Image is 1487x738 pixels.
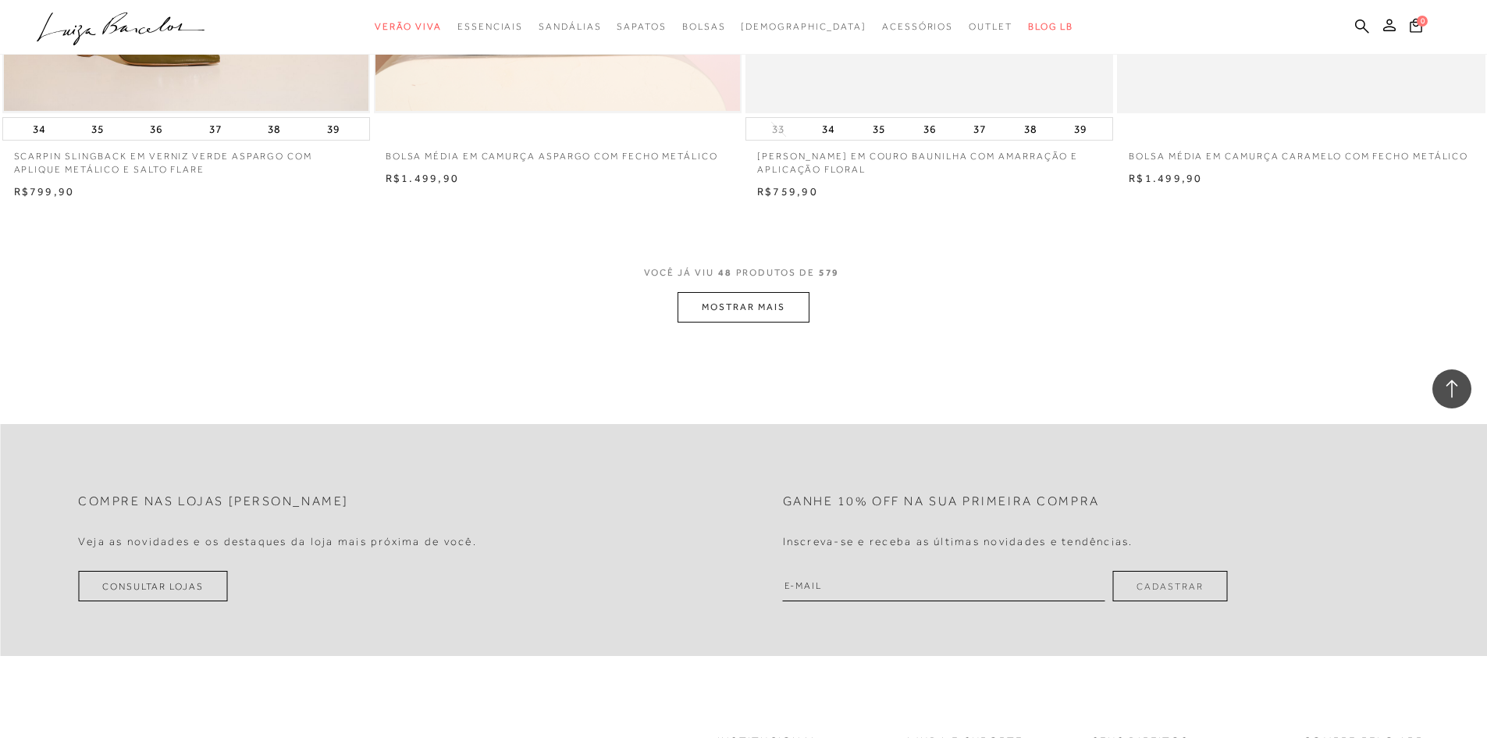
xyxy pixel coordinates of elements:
h2: Compre nas lojas [PERSON_NAME] [78,494,349,509]
a: noSubCategoriesText [741,12,866,41]
button: 36 [919,118,941,140]
button: 38 [263,118,285,140]
span: VOCÊ JÁ VIU PRODUTOS DE [644,267,844,278]
button: MOSTRAR MAIS [678,292,809,323]
a: BOLSA MÉDIA EM CAMURÇA CARAMELO COM FECHO METÁLICO [1117,141,1485,163]
span: R$1.499,90 [1129,172,1202,184]
button: 0 [1405,17,1427,38]
a: categoryNavScreenReaderText [457,12,523,41]
button: 37 [969,118,991,140]
h4: Inscreva-se e receba as últimas novidades e tendências. [783,535,1133,548]
span: 48 [718,267,732,278]
span: R$1.499,90 [386,172,459,184]
span: Acessórios [882,21,953,32]
button: 34 [28,118,50,140]
a: categoryNavScreenReaderText [539,12,601,41]
button: 34 [817,118,839,140]
span: Verão Viva [375,21,442,32]
button: Cadastrar [1112,571,1227,601]
span: R$799,90 [14,185,75,198]
button: 39 [1069,118,1091,140]
button: 38 [1019,118,1041,140]
span: BLOG LB [1028,21,1073,32]
a: BOLSA MÉDIA EM CAMURÇA ASPARGO COM FECHO METÁLICO [374,141,742,163]
span: 0 [1417,16,1428,27]
button: 37 [205,118,226,140]
span: R$759,90 [757,185,818,198]
button: 39 [322,118,344,140]
a: BLOG LB [1028,12,1073,41]
a: categoryNavScreenReaderText [969,12,1012,41]
input: E-mail [783,571,1105,601]
button: 36 [145,118,167,140]
span: Bolsas [682,21,726,32]
span: Sandálias [539,21,601,32]
span: 579 [819,267,840,278]
a: categoryNavScreenReaderText [882,12,953,41]
span: Essenciais [457,21,523,32]
a: [PERSON_NAME] EM COURO BAUNILHA COM AMARRAÇÃO E APLICAÇÃO FLORAL [745,141,1113,176]
button: 33 [767,122,789,137]
h2: Ganhe 10% off na sua primeira compra [783,494,1100,509]
span: Sapatos [617,21,666,32]
span: Outlet [969,21,1012,32]
button: 35 [868,118,890,140]
a: Consultar Lojas [78,571,228,601]
a: SCARPIN SLINGBACK EM VERNIZ VERDE ASPARGO COM APLIQUE METÁLICO E SALTO FLARE [2,141,370,176]
span: [DEMOGRAPHIC_DATA] [741,21,866,32]
h4: Veja as novidades e os destaques da loja mais próxima de você. [78,535,477,548]
a: categoryNavScreenReaderText [682,12,726,41]
a: categoryNavScreenReaderText [375,12,442,41]
button: 35 [87,118,109,140]
a: categoryNavScreenReaderText [617,12,666,41]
